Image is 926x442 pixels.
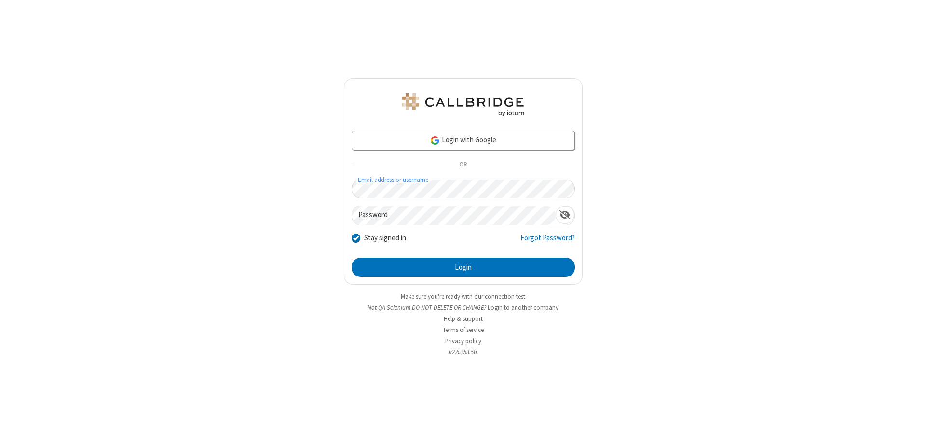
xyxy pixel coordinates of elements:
a: Privacy policy [445,337,481,345]
a: Login with Google [352,131,575,150]
button: Login to another company [488,303,558,312]
label: Stay signed in [364,233,406,244]
img: google-icon.png [430,135,440,146]
input: Email address or username [352,180,575,198]
a: Terms of service [443,326,484,334]
input: Password [352,206,556,225]
li: Not QA Selenium DO NOT DELETE OR CHANGE? [344,303,583,312]
a: Help & support [444,315,483,323]
button: Login [352,258,575,277]
span: OR [455,158,471,172]
a: Forgot Password? [520,233,575,251]
li: v2.6.353.5b [344,347,583,357]
img: QA Selenium DO NOT DELETE OR CHANGE [400,93,526,116]
a: Make sure you're ready with our connection test [401,292,525,301]
div: Show password [556,206,574,224]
